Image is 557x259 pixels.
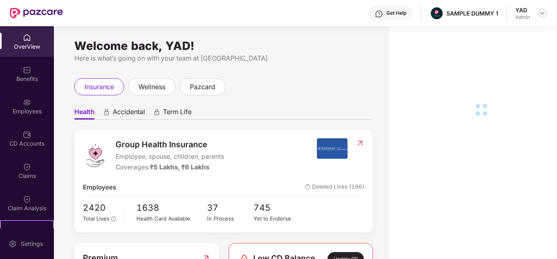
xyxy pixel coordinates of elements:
div: animation [153,108,160,116]
span: 37 [207,201,254,214]
div: Here is what’s going on with your team at [GEOGRAPHIC_DATA] [74,53,373,63]
img: deleteIcon [305,184,310,189]
img: svg+xml;base64,PHN2ZyBpZD0iRHJvcGRvd24tMzJ4MzIiIHhtbG5zPSJodHRwOi8vd3d3LnczLm9yZy8yMDAwL3N2ZyIgd2... [539,10,546,16]
span: Accidental [113,108,145,119]
img: svg+xml;base64,PHN2ZyBpZD0iQ2xhaW0iIHhtbG5zPSJodHRwOi8vd3d3LnczLm9yZy8yMDAwL3N2ZyIgd2lkdGg9IjIwIi... [23,163,31,171]
span: 1638 [136,201,207,214]
img: svg+xml;base64,PHN2ZyBpZD0iQ0RfQWNjb3VudHMiIGRhdGEtbmFtZT0iQ0QgQWNjb3VudHMiIHhtbG5zPSJodHRwOi8vd3... [23,131,31,139]
img: New Pazcare Logo [10,8,63,18]
span: Employee, spouse, children, parents [116,152,224,162]
img: Pazcare_Alternative_logo-01-01.png [431,7,443,19]
span: Group Health Insurance [116,138,224,151]
img: svg+xml;base64,PHN2ZyB4bWxucz0iaHR0cDovL3d3dy53My5vcmcvMjAwMC9zdmciIHdpZHRoPSIyMSIgaGVpZ2h0PSIyMC... [23,227,31,236]
span: ₹5 Lakhs, ₹6 Lakhs [150,163,209,171]
div: In Process [207,214,254,223]
div: Health Card Available [136,214,207,223]
span: Employees [83,182,116,192]
div: animation [103,108,110,116]
img: svg+xml;base64,PHN2ZyBpZD0iSG9tZSIgeG1sbnM9Imh0dHA6Ly93d3cudzMub3JnLzIwMDAvc3ZnIiB3aWR0aD0iMjAiIG... [23,34,31,42]
span: info-circle [111,216,116,221]
img: RedirectIcon [356,139,364,147]
img: logo [83,143,107,168]
div: Get Help [386,10,406,16]
img: svg+xml;base64,PHN2ZyBpZD0iU2V0dGluZy0yMHgyMCIgeG1sbnM9Imh0dHA6Ly93d3cudzMub3JnLzIwMDAvc3ZnIiB3aW... [9,240,17,248]
div: Settings [18,240,45,248]
div: YAD [515,6,530,14]
div: SAMPLE DUMMY 1 [446,9,498,17]
div: Welcome back, YAD! [74,43,373,49]
img: svg+xml;base64,PHN2ZyBpZD0iSGVscC0zMngzMiIgeG1sbnM9Imh0dHA6Ly93d3cudzMub3JnLzIwMDAvc3ZnIiB3aWR0aD... [375,10,383,18]
img: insurerIcon [317,138,348,159]
span: Deleted Lives (196) [305,182,364,192]
span: Health [74,108,95,119]
span: wellness [138,82,165,92]
div: Yet to Endorse [254,214,301,223]
img: svg+xml;base64,PHN2ZyBpZD0iQmVuZWZpdHMiIHhtbG5zPSJodHRwOi8vd3d3LnczLm9yZy8yMDAwL3N2ZyIgd2lkdGg9Ij... [23,66,31,74]
span: 2420 [83,201,118,214]
span: 745 [254,201,301,214]
img: svg+xml;base64,PHN2ZyBpZD0iRW1wbG95ZWVzIiB4bWxucz0iaHR0cDovL3d3dy53My5vcmcvMjAwMC9zdmciIHdpZHRoPS... [23,98,31,106]
span: insurance [85,82,114,92]
img: svg+xml;base64,PHN2ZyBpZD0iQ2xhaW0iIHhtbG5zPSJodHRwOi8vd3d3LnczLm9yZy8yMDAwL3N2ZyIgd2lkdGg9IjIwIi... [23,195,31,203]
span: Total Lives [83,215,109,222]
div: Admin [515,14,530,20]
div: Coverages: [116,162,224,172]
span: Term Life [163,108,192,119]
span: pazcard [190,82,215,92]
